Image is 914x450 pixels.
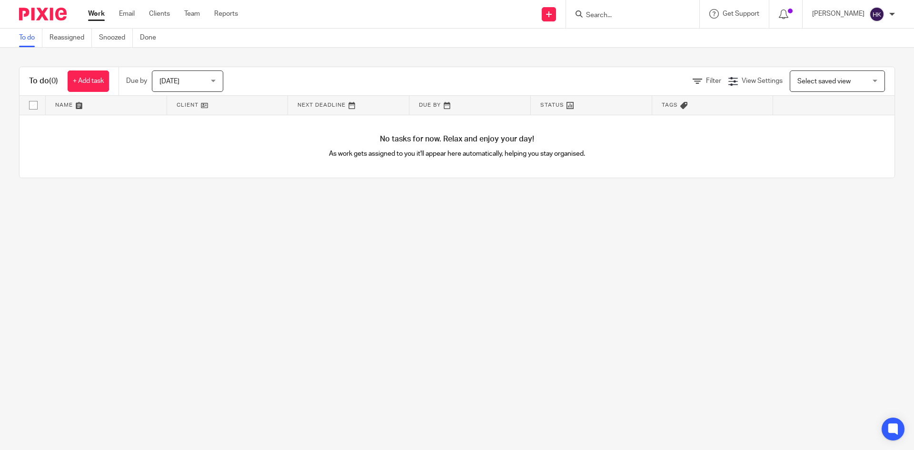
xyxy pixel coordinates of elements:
span: (0) [49,77,58,85]
a: Team [184,9,200,19]
p: [PERSON_NAME] [812,9,864,19]
input: Search [585,11,671,20]
span: Filter [706,78,721,84]
span: Select saved view [797,78,851,85]
p: As work gets assigned to you it'll appear here automatically, helping you stay organised. [238,149,676,159]
span: [DATE] [159,78,179,85]
a: Reports [214,9,238,19]
span: View Settings [742,78,783,84]
span: Get Support [723,10,759,17]
a: + Add task [68,70,109,92]
p: Due by [126,76,147,86]
a: Reassigned [50,29,92,47]
a: Snoozed [99,29,133,47]
img: Pixie [19,8,67,20]
a: Email [119,9,135,19]
img: svg%3E [869,7,884,22]
a: Work [88,9,105,19]
a: To do [19,29,42,47]
a: Clients [149,9,170,19]
span: Tags [662,102,678,108]
h1: To do [29,76,58,86]
h4: No tasks for now. Relax and enjoy your day! [20,134,894,144]
a: Done [140,29,163,47]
